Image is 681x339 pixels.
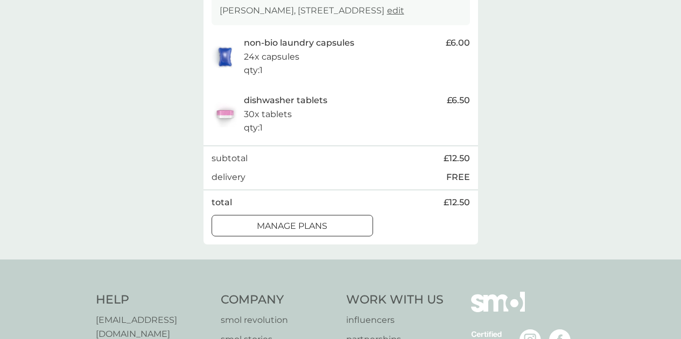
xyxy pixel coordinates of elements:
p: 30x tablets [244,107,292,121]
p: qty : 1 [244,121,263,135]
a: smol revolution [221,313,335,327]
p: 24x capsules [244,50,299,64]
button: manage plans [212,215,373,236]
span: £6.00 [446,36,470,50]
p: FREE [446,170,470,184]
h4: Help [96,292,210,308]
a: edit [387,5,404,16]
p: dishwasher tablets [244,93,327,107]
p: manage plans [257,219,327,233]
span: £12.50 [444,152,470,165]
p: delivery [212,170,245,184]
p: subtotal [212,152,248,165]
p: total [212,196,232,210]
p: [PERSON_NAME], [STREET_ADDRESS] [220,4,404,18]
a: influencers [346,313,444,327]
span: £6.50 [447,93,470,107]
span: £12.50 [444,196,470,210]
p: non-bio laundry capsules [244,36,354,50]
h4: Work With Us [346,292,444,308]
p: qty : 1 [244,63,263,77]
img: smol [471,292,525,328]
h4: Company [221,292,335,308]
